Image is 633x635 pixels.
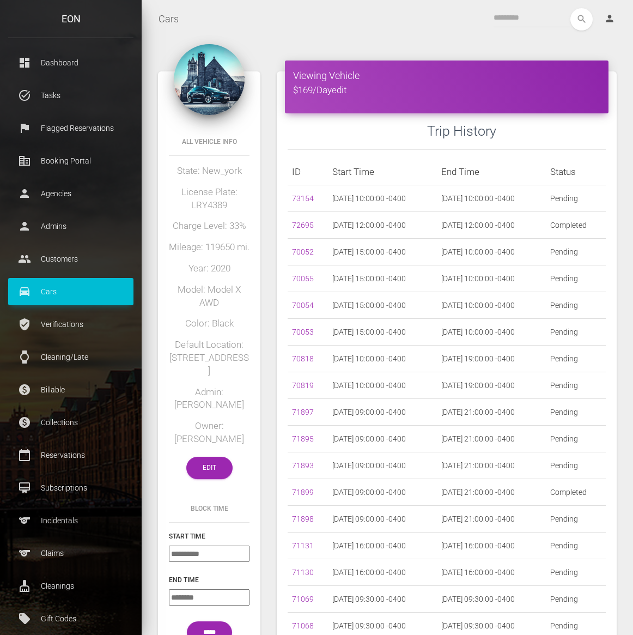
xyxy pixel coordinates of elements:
h5: Model: Model X AWD [169,283,249,310]
h6: Block Time [169,504,249,513]
td: Pending [546,452,606,479]
a: calendar_today Reservations [8,442,133,469]
td: [DATE] 10:00:00 -0400 [437,265,546,292]
th: End Time [437,159,546,185]
td: [DATE] 10:00:00 -0400 [437,319,546,346]
td: [DATE] 15:00:00 -0400 [328,292,437,319]
p: Cleaning/Late [16,349,125,365]
td: Pending [546,559,606,586]
td: [DATE] 09:00:00 -0400 [328,426,437,452]
h5: $169/Day [293,84,600,97]
p: Subscriptions [16,480,125,496]
a: 70819 [292,381,314,390]
td: [DATE] 19:00:00 -0400 [437,372,546,399]
button: search [570,8,593,31]
td: [DATE] 16:00:00 -0400 [437,533,546,559]
p: Claims [16,545,125,561]
td: [DATE] 09:30:00 -0400 [328,586,437,613]
th: Start Time [328,159,437,185]
p: Customers [16,251,125,267]
p: Booking Portal [16,153,125,169]
p: Gift Codes [16,610,125,627]
a: watch Cleaning/Late [8,343,133,371]
p: Flagged Reservations [16,120,125,136]
a: 71895 [292,434,314,443]
h5: State: New_york [169,165,249,178]
td: [DATE] 16:00:00 -0400 [328,533,437,559]
td: [DATE] 16:00:00 -0400 [437,559,546,586]
td: Pending [546,319,606,346]
a: paid Collections [8,409,133,436]
td: [DATE] 09:30:00 -0400 [437,586,546,613]
td: [DATE] 12:00:00 -0400 [328,212,437,239]
a: corporate_fare Booking Portal [8,147,133,174]
a: paid Billable [8,376,133,403]
td: [DATE] 10:00:00 -0400 [328,346,437,372]
h6: End Time [169,575,249,585]
a: task_alt Tasks [8,82,133,109]
a: edit [332,84,346,95]
td: [DATE] 21:00:00 -0400 [437,452,546,479]
td: [DATE] 09:00:00 -0400 [328,452,437,479]
td: Pending [546,292,606,319]
h5: License Plate: LRY4389 [169,186,249,212]
td: Pending [546,265,606,292]
a: 70054 [292,301,314,310]
h5: Owner: [PERSON_NAME] [169,420,249,446]
p: Tasks [16,87,125,104]
a: person Admins [8,213,133,240]
a: 72695 [292,221,314,229]
h5: Year: 2020 [169,262,249,275]
td: [DATE] 09:00:00 -0400 [328,506,437,533]
a: 71897 [292,408,314,416]
a: verified_user Verifications [8,311,133,338]
th: Status [546,159,606,185]
p: Billable [16,382,125,398]
td: [DATE] 19:00:00 -0400 [437,346,546,372]
a: dashboard Dashboard [8,49,133,76]
a: flag Flagged Reservations [8,114,133,142]
a: people Customers [8,245,133,273]
h5: Charge Level: 33% [169,220,249,233]
h3: Trip History [427,122,606,141]
p: Verifications [16,316,125,332]
td: [DATE] 16:00:00 -0400 [328,559,437,586]
p: Collections [16,414,125,431]
h4: Viewing Vehicle [293,69,600,82]
th: ID [288,159,328,185]
h5: Color: Black [169,317,249,330]
p: Cars [16,283,125,300]
td: Pending [546,586,606,613]
h5: Mileage: 119650 mi. [169,241,249,254]
a: sports Incidentals [8,507,133,534]
a: 73154 [292,194,314,203]
h5: Default Location: [STREET_ADDRESS] [169,338,249,377]
td: [DATE] 12:00:00 -0400 [437,212,546,239]
h5: Admin: [PERSON_NAME] [169,386,249,412]
a: 71893 [292,461,314,470]
a: person Agencies [8,180,133,207]
td: [DATE] 21:00:00 -0400 [437,506,546,533]
td: [DATE] 21:00:00 -0400 [437,399,546,426]
a: Edit [186,457,233,479]
p: Dashboard [16,55,125,71]
td: Pending [546,533,606,559]
td: [DATE] 15:00:00 -0400 [328,265,437,292]
a: 71068 [292,621,314,630]
td: Pending [546,346,606,372]
p: Admins [16,218,125,234]
a: 70053 [292,328,314,336]
a: 71069 [292,595,314,603]
td: [DATE] 09:00:00 -0400 [328,399,437,426]
td: [DATE] 10:00:00 -0400 [437,292,546,319]
td: [DATE] 15:00:00 -0400 [328,319,437,346]
td: Pending [546,239,606,265]
img: 115.jpg [174,44,245,115]
td: Completed [546,212,606,239]
a: card_membership Subscriptions [8,474,133,501]
td: [DATE] 15:00:00 -0400 [328,239,437,265]
a: 71131 [292,541,314,550]
td: [DATE] 21:00:00 -0400 [437,479,546,506]
td: [DATE] 10:00:00 -0400 [437,185,546,212]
